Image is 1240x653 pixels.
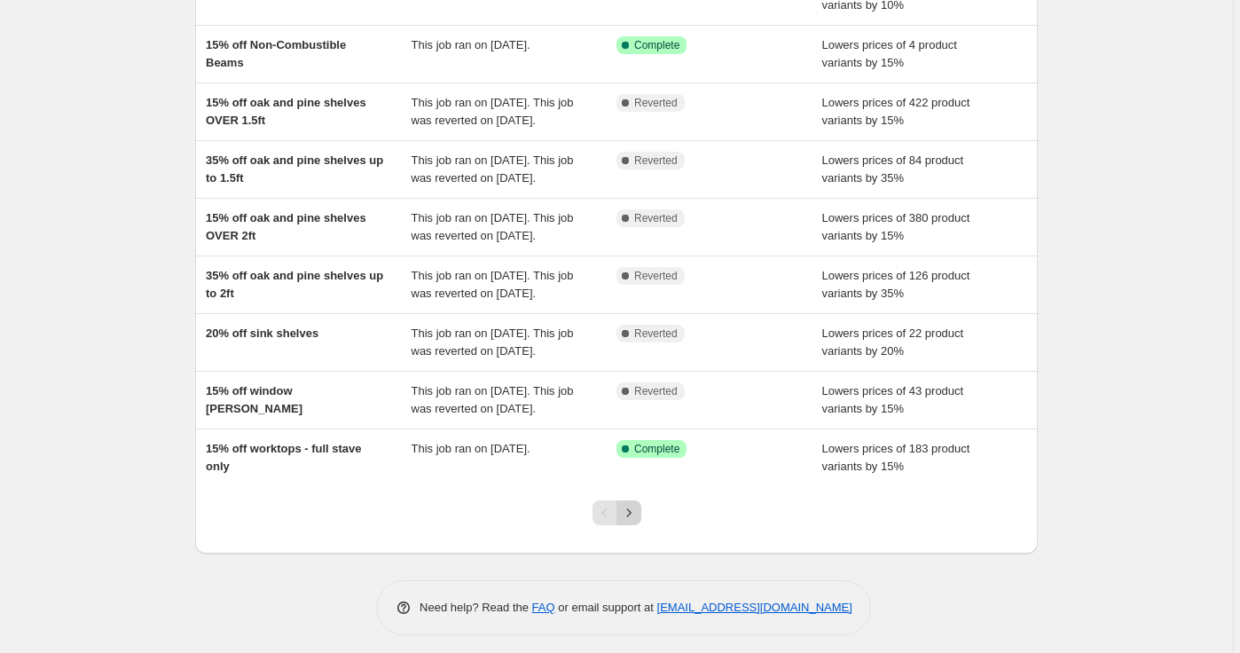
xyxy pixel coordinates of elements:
[412,442,530,455] span: This job ran on [DATE].
[412,38,530,51] span: This job ran on [DATE].
[822,96,970,127] span: Lowers prices of 422 product variants by 15%
[412,211,574,242] span: This job ran on [DATE]. This job was reverted on [DATE].
[593,500,641,525] nav: Pagination
[634,153,678,168] span: Reverted
[412,96,574,127] span: This job ran on [DATE]. This job was reverted on [DATE].
[206,326,318,340] span: 20% off sink shelves
[206,211,366,242] span: 15% off oak and pine shelves OVER 2ft
[822,153,964,185] span: Lowers prices of 84 product variants by 35%
[616,500,641,525] button: Next
[634,269,678,283] span: Reverted
[634,211,678,225] span: Reverted
[634,38,679,52] span: Complete
[206,153,383,185] span: 35% off oak and pine shelves up to 1.5ft
[206,96,366,127] span: 15% off oak and pine shelves OVER 1.5ft
[412,153,574,185] span: This job ran on [DATE]. This job was reverted on [DATE].
[657,601,852,614] a: [EMAIL_ADDRESS][DOMAIN_NAME]
[822,442,970,473] span: Lowers prices of 183 product variants by 15%
[822,326,964,358] span: Lowers prices of 22 product variants by 20%
[206,38,346,69] span: 15% off Non-Combustible Beams
[412,384,574,415] span: This job ran on [DATE]. This job was reverted on [DATE].
[634,326,678,341] span: Reverted
[634,442,679,456] span: Complete
[420,601,532,614] span: Need help? Read the
[634,384,678,398] span: Reverted
[206,442,362,473] span: 15% off worktops - full stave only
[532,601,555,614] a: FAQ
[555,601,657,614] span: or email support at
[206,384,302,415] span: 15% off window [PERSON_NAME]
[634,96,678,110] span: Reverted
[206,269,383,300] span: 35% off oak and pine shelves up to 2ft
[412,269,574,300] span: This job ran on [DATE]. This job was reverted on [DATE].
[822,211,970,242] span: Lowers prices of 380 product variants by 15%
[822,38,957,69] span: Lowers prices of 4 product variants by 15%
[412,326,574,358] span: This job ran on [DATE]. This job was reverted on [DATE].
[822,384,964,415] span: Lowers prices of 43 product variants by 15%
[822,269,970,300] span: Lowers prices of 126 product variants by 35%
